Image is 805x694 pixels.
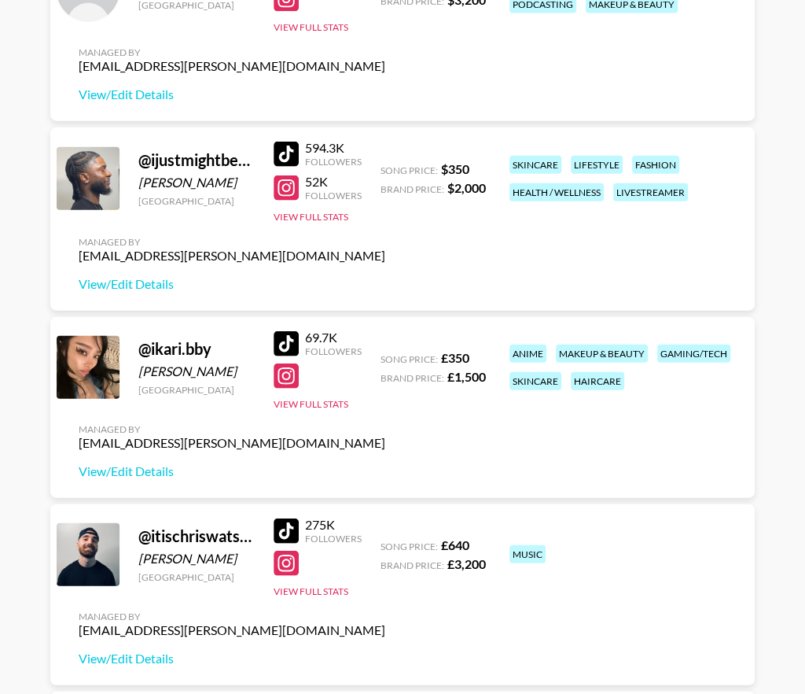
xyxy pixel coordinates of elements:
button: View Full Stats [274,21,348,33]
div: Managed By [79,46,385,58]
a: View/Edit Details [79,463,385,479]
div: [GEOGRAPHIC_DATA] [138,571,255,583]
strong: £ 3,200 [447,556,486,571]
span: Song Price: [380,541,438,552]
span: Brand Price: [380,559,444,571]
strong: £ 1,500 [447,369,486,384]
div: Followers [305,156,362,168]
a: View/Edit Details [79,276,385,292]
strong: $ 2,000 [447,180,486,195]
div: @ ijustmightbeoreo [138,150,255,170]
div: [EMAIL_ADDRESS][PERSON_NAME][DOMAIN_NAME] [79,622,385,638]
div: anime [509,345,546,363]
div: skincare [509,372,561,390]
span: Song Price: [380,164,438,176]
div: livestreamer [613,183,688,201]
div: @ itischriswatson [138,526,255,546]
div: [GEOGRAPHIC_DATA] [138,195,255,207]
div: [EMAIL_ADDRESS][PERSON_NAME][DOMAIN_NAME] [79,58,385,74]
a: View/Edit Details [79,651,385,666]
button: View Full Stats [274,585,348,597]
div: [EMAIL_ADDRESS][PERSON_NAME][DOMAIN_NAME] [79,248,385,264]
div: Managed By [79,423,385,435]
div: Followers [305,345,362,357]
div: Followers [305,533,362,544]
div: fashion [632,156,679,174]
strong: $ 350 [441,161,469,176]
strong: £ 640 [441,537,469,552]
button: View Full Stats [274,211,348,223]
div: Managed By [79,236,385,248]
div: 69.7K [305,330,362,345]
div: makeup & beauty [556,345,648,363]
div: Managed By [79,611,385,622]
div: [GEOGRAPHIC_DATA] [138,384,255,396]
div: music [509,545,546,563]
a: View/Edit Details [79,87,385,102]
div: [PERSON_NAME] [138,364,255,379]
div: @ ikari.bby [138,339,255,359]
span: Brand Price: [380,372,444,384]
div: lifestyle [571,156,623,174]
div: health / wellness [509,183,604,201]
div: 594.3K [305,140,362,156]
div: skincare [509,156,561,174]
span: Brand Price: [380,183,444,195]
div: [EMAIL_ADDRESS][PERSON_NAME][DOMAIN_NAME] [79,435,385,451]
div: Followers [305,190,362,201]
div: 52K [305,174,362,190]
div: [PERSON_NAME] [138,175,255,190]
span: Song Price: [380,353,438,365]
div: 275K [305,517,362,533]
strong: £ 350 [441,350,469,365]
button: View Full Stats [274,398,348,410]
div: gaming/tech [657,345,730,363]
div: [PERSON_NAME] [138,551,255,567]
div: haircare [571,372,624,390]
